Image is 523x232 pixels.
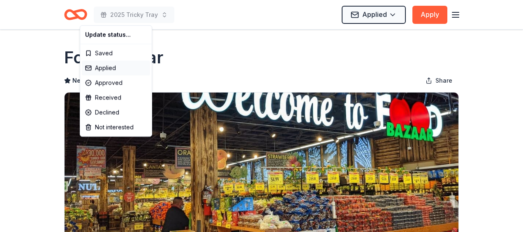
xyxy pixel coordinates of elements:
[82,75,150,90] div: Approved
[82,90,150,105] div: Received
[82,105,150,120] div: Declined
[110,10,158,20] span: 2025 Tricky Tray
[82,46,150,60] div: Saved
[82,60,150,75] div: Applied
[82,120,150,135] div: Not interested
[82,27,150,42] div: Update status...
